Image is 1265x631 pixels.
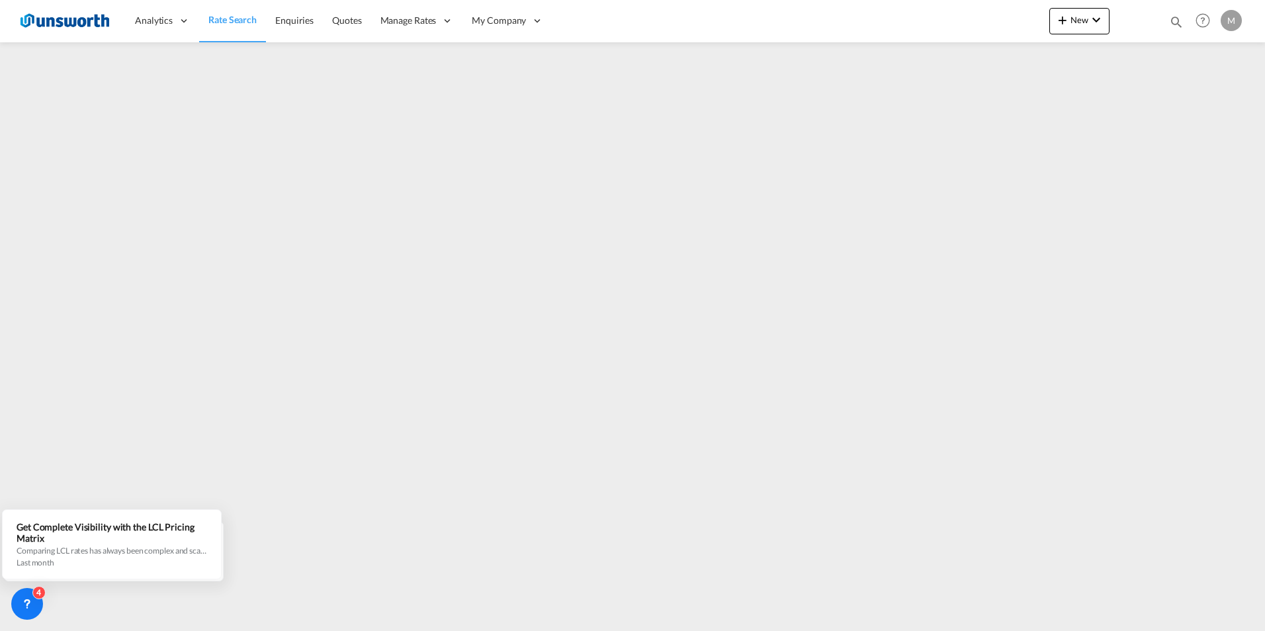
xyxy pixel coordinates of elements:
[1169,15,1184,34] div: icon-magnify
[1192,9,1221,33] div: Help
[1221,10,1242,31] div: M
[208,14,257,25] span: Rate Search
[20,6,109,36] img: 3748d800213711f08852f18dcb6d8936.jpg
[472,14,526,27] span: My Company
[135,14,173,27] span: Analytics
[1055,15,1104,25] span: New
[1192,9,1214,32] span: Help
[1169,15,1184,29] md-icon: icon-magnify
[1049,8,1110,34] button: icon-plus 400-fgNewicon-chevron-down
[1055,12,1070,28] md-icon: icon-plus 400-fg
[275,15,314,26] span: Enquiries
[332,15,361,26] span: Quotes
[1088,12,1104,28] md-icon: icon-chevron-down
[380,14,437,27] span: Manage Rates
